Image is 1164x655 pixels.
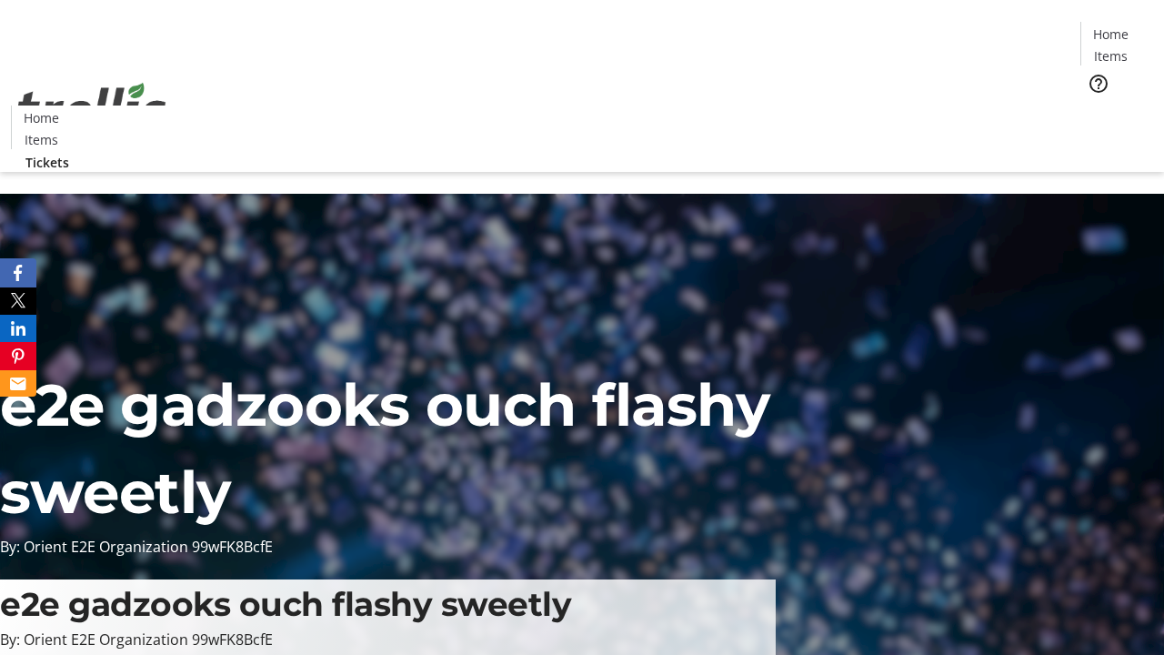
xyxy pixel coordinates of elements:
span: Home [1093,25,1129,44]
span: Items [25,130,58,149]
a: Home [12,108,70,127]
span: Home [24,108,59,127]
a: Tickets [1080,106,1153,125]
span: Tickets [25,153,69,172]
a: Tickets [11,153,84,172]
button: Help [1080,65,1117,102]
span: Tickets [1095,106,1139,125]
a: Items [1081,46,1139,65]
img: Orient E2E Organization 99wFK8BcfE's Logo [11,63,173,154]
span: Items [1094,46,1128,65]
a: Home [1081,25,1139,44]
a: Items [12,130,70,149]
